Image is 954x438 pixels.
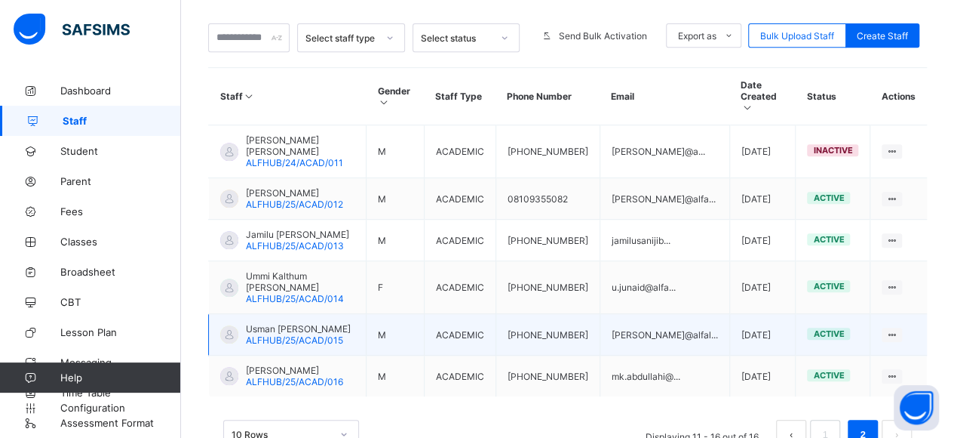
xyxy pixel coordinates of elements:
[559,30,647,42] span: Send Bulk Activation
[378,97,391,108] i: Sort in Ascending Order
[813,328,844,339] span: active
[60,296,181,308] span: CBT
[495,220,600,261] td: [PHONE_NUMBER]
[495,178,600,220] td: 08109355082
[60,372,180,384] span: Help
[367,220,425,261] td: M
[813,145,852,156] span: inactive
[246,229,349,240] span: Jamilu [PERSON_NAME]
[424,261,495,314] td: ACADEMIC
[796,68,870,125] th: Status
[813,193,844,203] span: active
[63,115,181,127] span: Staff
[60,145,181,157] span: Student
[209,68,367,125] th: Staff
[870,68,927,125] th: Actions
[424,220,495,261] td: ACADEMIC
[424,68,495,125] th: Staff Type
[424,356,495,397] td: ACADEMIC
[14,14,130,45] img: safsims
[495,356,600,397] td: [PHONE_NUMBER]
[246,335,343,346] span: ALFHUB/25/ACAD/015
[424,314,495,356] td: ACADEMIC
[760,30,834,42] span: Bulk Upload Staff
[495,314,600,356] td: [PHONE_NUMBER]
[894,385,939,430] button: Open asap
[305,32,376,44] div: Select staff type
[729,178,796,220] td: [DATE]
[246,187,343,199] span: [PERSON_NAME]
[60,326,181,338] span: Lesson Plan
[729,314,796,356] td: [DATE]
[600,356,729,397] td: mk.abdullahi@...
[367,356,425,397] td: M
[729,125,796,178] td: [DATE]
[60,85,181,97] span: Dashboard
[600,125,729,178] td: [PERSON_NAME]@a...
[729,261,796,314] td: [DATE]
[367,314,425,356] td: M
[857,30,908,42] span: Create Staff
[60,266,181,278] span: Broadsheet
[246,134,354,157] span: [PERSON_NAME] [PERSON_NAME]
[367,125,425,178] td: M
[813,234,844,245] span: active
[678,30,716,42] span: Export as
[600,68,729,125] th: Email
[729,68,796,125] th: Date Created
[495,68,600,125] th: Phone Number
[243,91,256,102] i: Sort in Ascending Order
[813,281,844,291] span: active
[600,220,729,261] td: jamilusanijib...
[600,261,729,314] td: u.junaid@alfa...
[60,356,181,369] span: Messaging
[60,402,180,414] span: Configuration
[246,365,343,376] span: [PERSON_NAME]
[60,175,181,187] span: Parent
[60,236,181,248] span: Classes
[367,68,425,125] th: Gender
[60,417,181,429] span: Assessment Format
[246,199,343,210] span: ALFHUB/25/ACAD/012
[424,178,495,220] td: ACADEMIC
[495,261,600,314] td: [PHONE_NUMBER]
[600,314,729,356] td: [PERSON_NAME]@alfal...
[60,205,181,217] span: Fees
[246,270,354,293] span: Ummi Kalthum [PERSON_NAME]
[246,323,351,335] span: Usman [PERSON_NAME]
[246,376,343,387] span: ALFHUB/25/ACAD/016
[246,240,344,251] span: ALFHUB/25/ACAD/013
[813,370,844,381] span: active
[246,293,344,304] span: ALFHUB/25/ACAD/014
[600,178,729,220] td: [PERSON_NAME]@alfa...
[495,125,600,178] td: [PHONE_NUMBER]
[367,178,425,220] td: M
[246,157,343,168] span: ALFHUB/24/ACAD/011
[367,261,425,314] td: F
[741,102,753,113] i: Sort in Ascending Order
[729,356,796,397] td: [DATE]
[729,220,796,261] td: [DATE]
[424,125,495,178] td: ACADEMIC
[421,32,492,44] div: Select status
